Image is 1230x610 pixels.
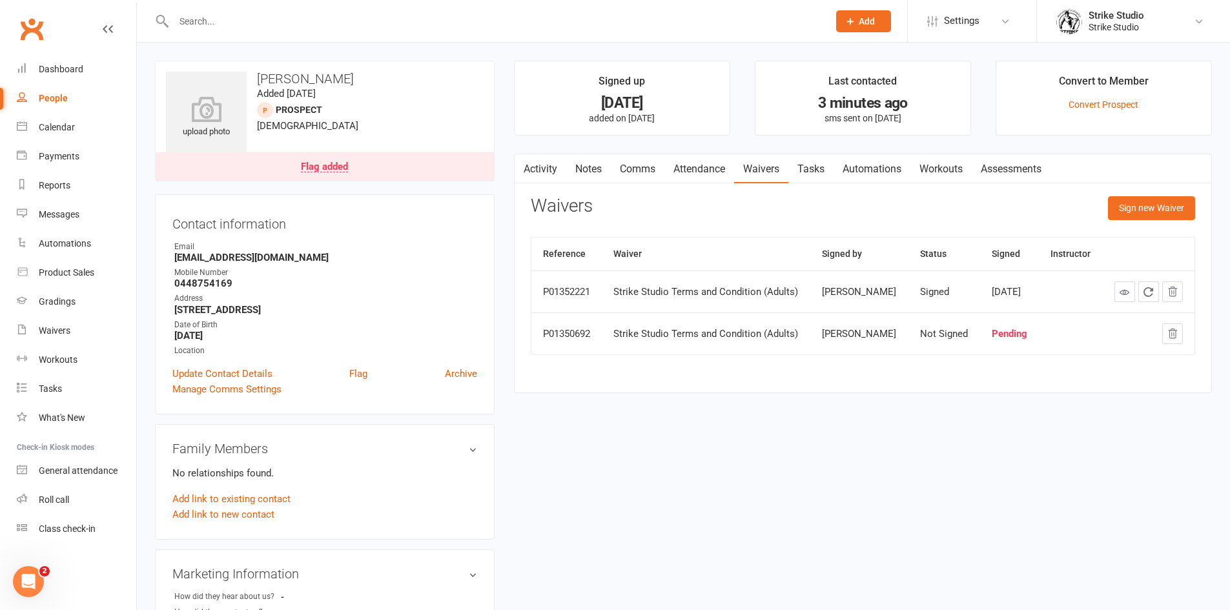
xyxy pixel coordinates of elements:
[944,6,979,36] span: Settings
[602,238,810,270] th: Waiver
[172,491,291,507] a: Add link to existing contact
[531,196,593,216] h3: Waivers
[39,122,75,132] div: Calendar
[39,296,76,307] div: Gradings
[1069,99,1138,110] a: Convert Prospect
[810,238,908,270] th: Signed by
[17,403,136,432] a: What's New
[611,154,664,184] a: Comms
[174,345,477,357] div: Location
[910,154,972,184] a: Workouts
[172,442,477,456] h3: Family Members
[834,154,910,184] a: Automations
[17,84,136,113] a: People
[543,329,590,340] div: P01350692
[920,287,968,298] div: Signed
[599,73,645,96] div: Signed up
[15,13,48,45] a: Clubworx
[172,366,272,381] a: Update Contact Details
[39,465,118,476] div: General attendance
[822,287,897,298] div: [PERSON_NAME]
[531,238,602,270] th: Reference
[39,180,70,190] div: Reports
[17,485,136,514] a: Roll call
[972,154,1051,184] a: Assessments
[17,171,136,200] a: Reports
[172,567,477,581] h3: Marketing Information
[39,151,79,161] div: Payments
[281,592,355,602] strong: -
[822,329,897,340] div: [PERSON_NAME]
[992,287,1027,298] div: [DATE]
[174,304,477,316] strong: [STREET_ADDRESS]
[17,374,136,403] a: Tasks
[172,465,477,481] p: No relationships found.
[767,113,959,123] p: sms sent on [DATE]
[257,88,316,99] time: Added [DATE]
[39,325,70,336] div: Waivers
[17,316,136,345] a: Waivers
[39,524,96,534] div: Class check-in
[39,566,50,576] span: 2
[39,354,77,365] div: Workouts
[301,162,348,172] div: Flag added
[17,287,136,316] a: Gradings
[526,113,718,123] p: added on [DATE]
[767,96,959,110] div: 3 minutes ago
[17,200,136,229] a: Messages
[166,72,484,86] h3: [PERSON_NAME]
[836,10,891,32] button: Add
[1108,196,1195,219] button: Sign new Waiver
[174,267,477,279] div: Mobile Number
[515,154,566,184] a: Activity
[17,113,136,142] a: Calendar
[613,329,799,340] div: Strike Studio Terms and Condition (Adults)
[172,507,274,522] a: Add link to new contact
[172,381,282,397] a: Manage Comms Settings
[828,73,897,96] div: Last contacted
[1039,238,1102,270] th: Instructor
[39,267,94,278] div: Product Sales
[174,319,477,331] div: Date of Birth
[39,64,83,74] div: Dashboard
[39,238,91,249] div: Automations
[17,55,136,84] a: Dashboard
[174,278,477,289] strong: 0448754169
[664,154,734,184] a: Attendance
[17,258,136,287] a: Product Sales
[543,287,590,298] div: P01352221
[349,366,367,381] a: Flag
[166,96,247,139] div: upload photo
[445,366,477,381] a: Archive
[170,12,819,30] input: Search...
[17,456,136,485] a: General attendance kiosk mode
[174,292,477,305] div: Address
[39,383,62,394] div: Tasks
[17,514,136,544] a: Class kiosk mode
[1089,10,1144,21] div: Strike Studio
[174,330,477,341] strong: [DATE]
[920,329,968,340] div: Not Signed
[276,105,322,115] snap: prospect
[566,154,611,184] a: Notes
[17,229,136,258] a: Automations
[613,287,799,298] div: Strike Studio Terms and Condition (Adults)
[1059,73,1149,96] div: Convert to Member
[992,329,1027,340] div: Pending
[39,412,85,423] div: What's New
[859,16,875,26] span: Add
[980,238,1039,270] th: Signed
[174,252,477,263] strong: [EMAIL_ADDRESS][DOMAIN_NAME]
[174,241,477,253] div: Email
[39,93,68,103] div: People
[172,212,477,231] h3: Contact information
[17,142,136,171] a: Payments
[17,345,136,374] a: Workouts
[39,494,69,505] div: Roll call
[257,120,358,132] span: [DEMOGRAPHIC_DATA]
[13,566,44,597] iframe: Intercom live chat
[39,209,79,219] div: Messages
[908,238,979,270] th: Status
[526,96,718,110] div: [DATE]
[788,154,834,184] a: Tasks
